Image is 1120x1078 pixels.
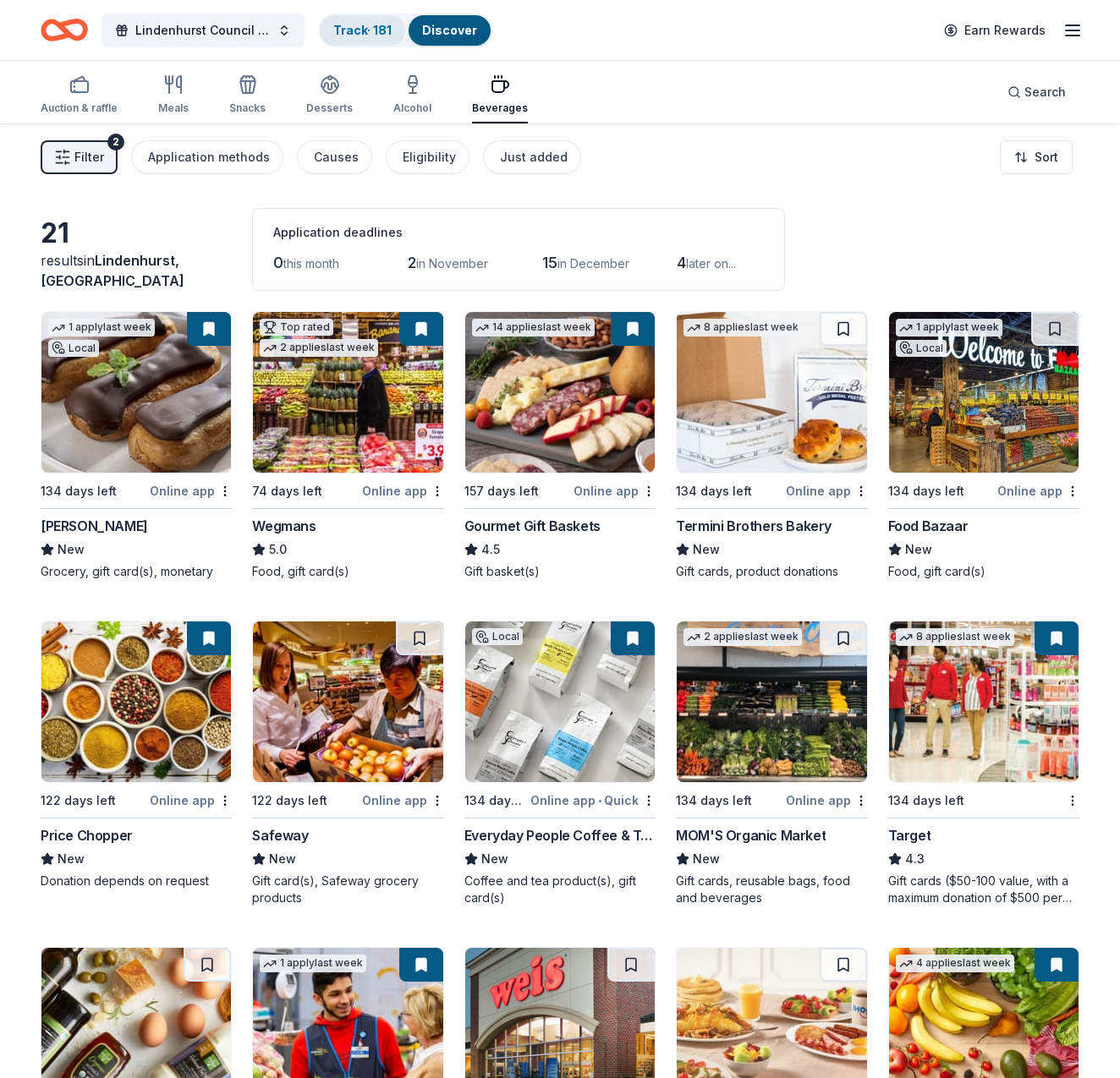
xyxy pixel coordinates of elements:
img: Image for Wegmans [253,312,442,473]
div: Beverages [472,101,528,115]
div: Meals [158,101,189,115]
span: New [269,849,296,869]
div: Target [888,825,931,845]
div: Wegmans [252,516,316,536]
div: Application deadlines [273,222,764,243]
span: 4.5 [481,539,500,560]
button: Just added [483,140,581,174]
button: Beverages [472,68,528,123]
div: Online app [786,790,868,811]
button: Filter2 [41,140,118,174]
div: Online app [574,480,656,501]
button: Meals [158,68,189,123]
div: 8 applies last week [684,319,802,337]
div: Food, gift card(s) [888,563,1079,580]
span: 15 [542,254,557,271]
a: Image for Target8 applieslast week134 days leftTarget4.3Gift cards ($50-100 value, with a maximum... [888,621,1079,906]
div: Coffee and tea product(s), gift card(s) [464,873,656,906]
button: Auction & raffle [41,68,118,123]
div: 157 days left [464,481,539,501]
img: Image for Target [889,621,1079,782]
div: Application methods [148,147,270,167]
a: Home [41,10,88,50]
div: Desserts [306,101,353,115]
button: Application methods [131,140,283,174]
button: Search [994,75,1079,109]
img: Image for King Kullen [41,312,231,473]
a: Image for Price Chopper122 days leftOnline appPrice ChopperNewDonation depends on request [41,621,232,889]
div: Gift cards, product donations [676,563,867,580]
span: 4 [677,254,686,271]
div: 1 apply last week [260,955,366,972]
a: Image for Safeway122 days leftOnline appSafewayNewGift card(s), Safeway grocery products [252,621,443,906]
div: 134 days left [41,481,117,501]
div: 21 [41,216,232,250]
div: results [41,250,232,291]
span: New [693,849,720,869]
span: this month [283,256,339,271]
div: Everyday People Coffee & Tea [464,825,656,845]
img: Image for Everyday People Coffee & Tea [465,621,655,782]
div: Food, gift card(s) [252,563,443,580]
span: 5.0 [269,539,287,560]
button: Lindenhurst Council of PTA's "Bright Futures" Fundraiser [102,14,305,47]
span: Filter [74,147,104,167]
div: 2 applies last week [684,628,802,646]
span: 0 [273,254,283,271]
span: New [58,849,85,869]
div: Online app [997,480,1079,501]
button: Track· 181Discover [318,14,492,47]
div: Local [48,340,99,357]
div: Online app [362,480,444,501]
div: [PERSON_NAME] [41,516,148,536]
div: Eligibility [403,147,456,167]
span: in [41,252,184,289]
div: Snacks [229,101,266,115]
div: Grocery, gift card(s), monetary [41,563,232,580]
div: Gourmet Gift Baskets [464,516,601,536]
div: Food Bazaar [888,516,969,536]
button: Alcohol [393,68,431,123]
div: 134 days left [888,481,964,501]
div: Online app [150,480,232,501]
div: 122 days left [252,791,327,811]
div: Gift card(s), Safeway grocery products [252,873,443,906]
div: 2 [107,134,124,150]
div: Just added [500,147,568,167]
img: Image for Gourmet Gift Baskets [465,312,655,473]
span: New [58,539,85,560]
img: Image for Price Chopper [41,621,231,782]
div: Online app [362,790,444,811]
a: Earn Rewards [934,15,1056,46]
a: Image for Gourmet Gift Baskets14 applieslast week157 days leftOnline appGourmet Gift Baskets4.5Gi... [464,311,656,580]
span: Search [1024,82,1066,102]
div: 134 days left [676,481,752,501]
div: Online app Quick [530,790,656,811]
div: Auction & raffle [41,101,118,115]
div: Local [472,628,523,645]
div: Top rated [260,319,333,336]
div: 2 applies last week [260,339,378,357]
div: MOM'S Organic Market [676,825,826,845]
span: • [598,794,601,807]
span: in December [557,256,629,271]
div: Alcohol [393,101,431,115]
div: Gift cards, reusable bags, food and beverages [676,873,867,906]
img: Image for Termini Brothers Bakery [677,312,866,473]
div: Local [896,340,947,357]
span: New [905,539,932,560]
div: Causes [314,147,359,167]
div: Gift cards ($50-100 value, with a maximum donation of $500 per year) [888,873,1079,906]
a: Image for Food Bazaar1 applylast weekLocal134 days leftOnline appFood BazaarNewFood, gift card(s) [888,311,1079,580]
div: Donation depends on request [41,873,232,889]
a: Track· 181 [333,23,392,37]
div: 134 days left [464,791,527,811]
a: Image for Termini Brothers Bakery8 applieslast week134 days leftOnline appTermini Brothers Bakery... [676,311,867,580]
a: Discover [422,23,477,37]
div: 1 apply last week [48,319,155,337]
a: Image for MOM'S Organic Market2 applieslast week134 days leftOnline appMOM'S Organic MarketNewGif... [676,621,867,906]
a: Image for WegmansTop rated2 applieslast week74 days leftOnline appWegmans5.0Food, gift card(s) [252,311,443,580]
img: Image for MOM'S Organic Market [677,621,866,782]
span: 2 [408,254,416,271]
button: Eligibility [386,140,469,174]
